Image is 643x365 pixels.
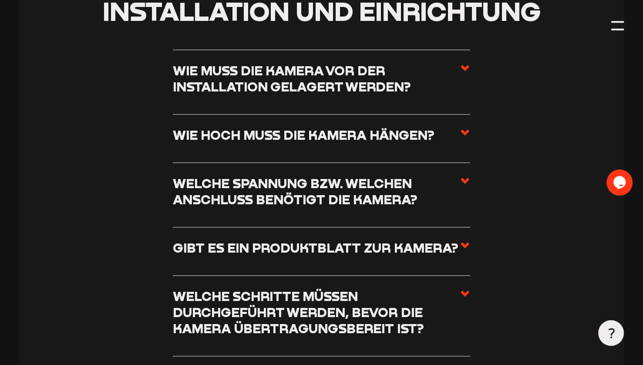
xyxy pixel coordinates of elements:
h3: Wie hoch muss die Kamera hängen? [173,127,434,143]
h3: Wie muss die Kamera vor der Installation gelagert werden? [173,63,460,95]
iframe: chat widget [606,169,634,196]
h3: Welche Spannung bzw. welchen Anschluss benötigt die Kamera? [173,176,460,207]
h3: Gibt es ein Produktblatt zur Kamera? [173,240,458,256]
h3: Welche Schritte müssen durchgeführt werden, bevor die Kamera übertragungsbereit ist? [173,288,460,336]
